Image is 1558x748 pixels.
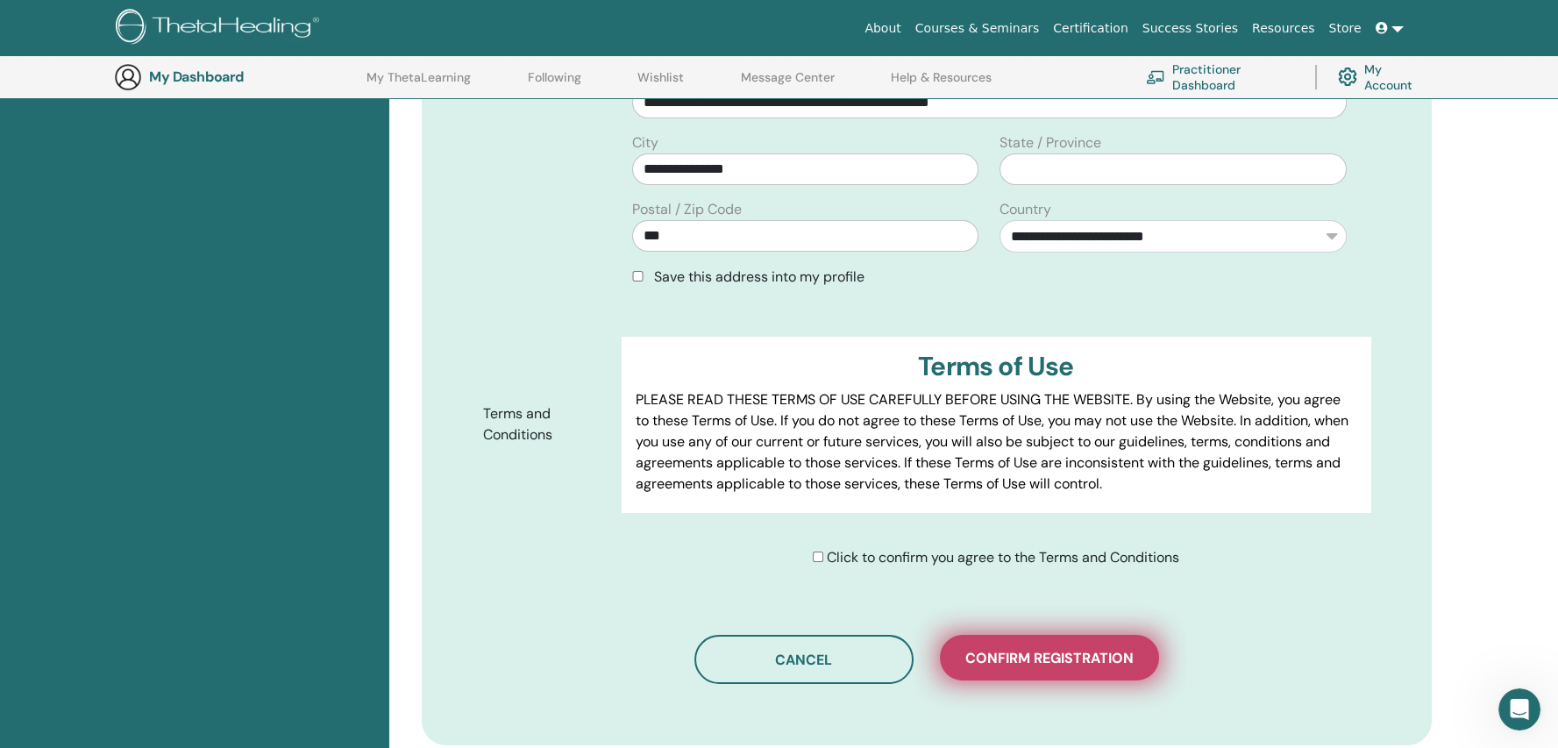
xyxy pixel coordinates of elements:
[694,635,914,684] button: Cancel
[857,12,907,45] a: About
[1322,12,1369,45] a: Store
[1000,132,1101,153] label: State / Province
[775,651,832,669] span: Cancel
[114,63,142,91] img: generic-user-icon.jpg
[1046,12,1135,45] a: Certification
[632,199,742,220] label: Postal / Zip Code
[741,70,835,98] a: Message Center
[528,70,581,98] a: Following
[1000,199,1051,220] label: Country
[908,12,1047,45] a: Courses & Seminars
[636,389,1355,495] p: PLEASE READ THESE TERMS OF USE CAREFULLY BEFORE USING THE WEBSITE. By using the Website, you agre...
[116,9,325,48] img: logo.png
[1245,12,1322,45] a: Resources
[366,70,471,98] a: My ThetaLearning
[891,70,992,98] a: Help & Resources
[632,132,658,153] label: City
[1135,12,1245,45] a: Success Stories
[654,267,864,286] span: Save this address into my profile
[637,70,684,98] a: Wishlist
[965,649,1134,667] span: Confirm registration
[470,397,622,452] label: Terms and Conditions
[1146,58,1294,96] a: Practitioner Dashboard
[1146,70,1165,84] img: chalkboard-teacher.svg
[940,635,1159,680] button: Confirm registration
[1338,63,1357,90] img: cog.svg
[149,68,324,85] h3: My Dashboard
[1498,688,1540,730] iframe: Intercom live chat
[1338,58,1426,96] a: My Account
[636,351,1355,382] h3: Terms of Use
[827,548,1179,566] span: Click to confirm you agree to the Terms and Conditions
